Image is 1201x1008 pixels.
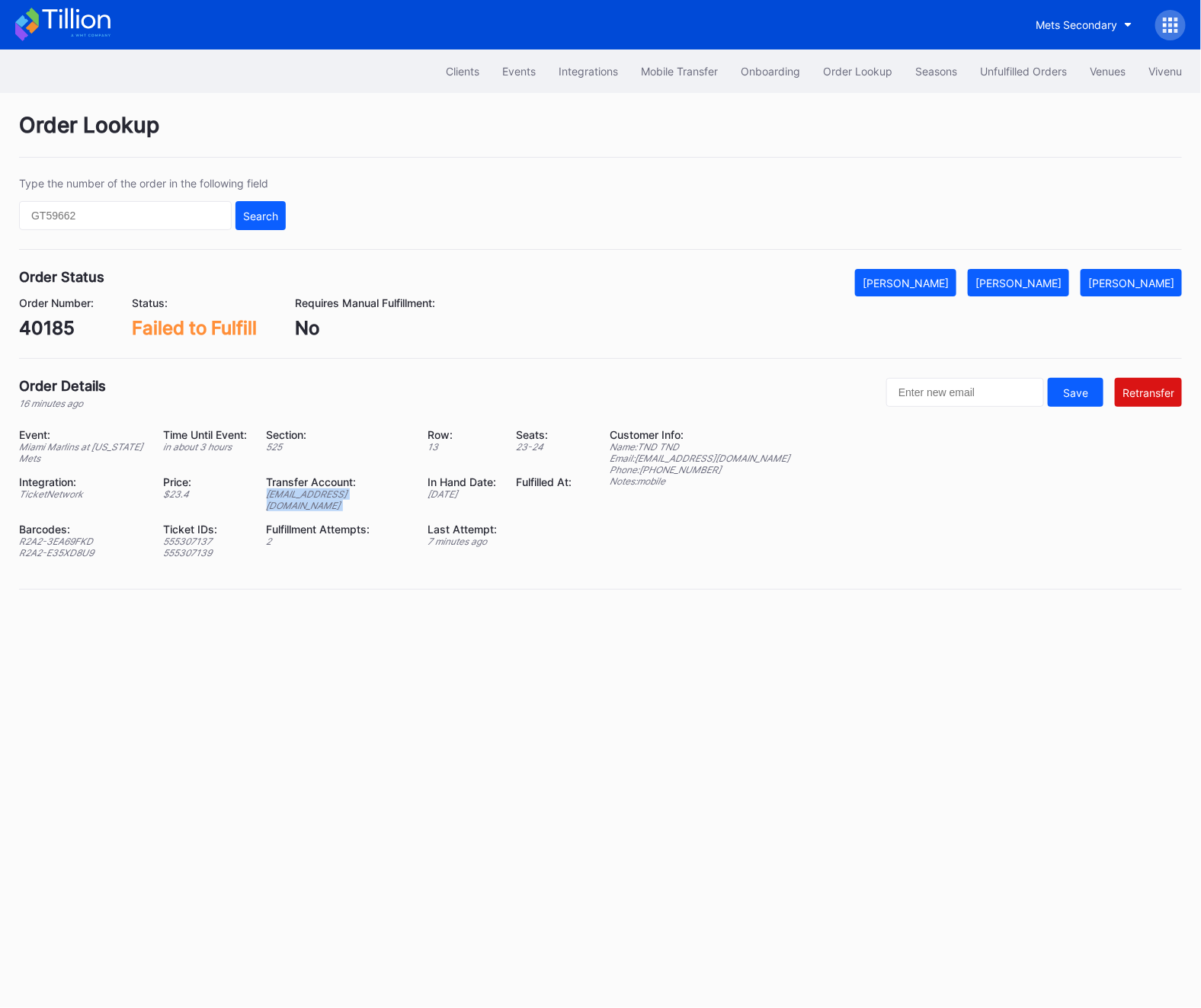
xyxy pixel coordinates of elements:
div: [PERSON_NAME] [863,277,949,290]
div: 16 minutes ago [19,398,106,409]
div: Retransfer [1123,386,1174,399]
div: Order Number: [19,296,94,309]
div: Events [502,65,536,78]
div: Integration: [19,475,145,488]
button: Clients [434,57,491,85]
div: [PERSON_NAME] [975,277,1062,290]
div: Mets Secondary [1036,18,1117,31]
button: Retransfer [1115,378,1182,407]
button: Seasons [904,57,969,85]
div: Time Until Event: [164,428,248,441]
div: 555307139 [164,547,248,558]
div: Save [1063,386,1088,399]
button: Venues [1078,57,1137,85]
div: Name: TND TND [610,441,789,453]
div: Clients [446,65,479,78]
div: Requires Manual Fulfillment: [295,296,435,309]
div: Email: [EMAIL_ADDRESS][DOMAIN_NAME] [610,453,789,464]
div: Venues [1090,65,1126,78]
div: In Hand Date: [428,475,497,488]
div: 23 - 24 [516,441,572,453]
button: Onboarding [729,57,812,85]
div: Miami Marlins at [US_STATE] Mets [19,441,145,464]
div: Ticket IDs: [164,523,248,536]
button: Vivenu [1137,57,1193,85]
button: [PERSON_NAME] [855,269,956,296]
div: in about 3 hours [164,441,248,453]
div: R2A2-3EA69FKD [19,536,145,547]
div: 555307137 [164,536,248,547]
div: [DATE] [428,488,497,500]
div: [PERSON_NAME] [1088,277,1174,290]
button: Events [491,57,547,85]
div: Seats: [516,428,572,441]
div: Order Details [19,378,106,394]
div: Price: [164,475,248,488]
div: Unfulfilled Orders [980,65,1067,78]
input: GT59662 [19,201,232,230]
div: Fulfilled At: [516,475,572,488]
div: [EMAIL_ADDRESS][DOMAIN_NAME] [267,488,409,511]
div: Fulfillment Attempts: [267,523,409,536]
div: Status: [132,296,257,309]
div: Customer Info: [610,428,789,441]
div: No [295,317,435,339]
div: Row: [428,428,497,441]
div: Seasons [915,65,957,78]
div: Order Lookup [19,112,1182,158]
div: Notes: mobile [610,475,789,487]
div: R2A2-E35XD8U9 [19,547,145,558]
div: Failed to Fulfill [132,317,257,339]
div: Type the number of the order in the following field [19,177,286,190]
button: Mets Secondary [1024,11,1144,39]
button: Unfulfilled Orders [969,57,1078,85]
div: Vivenu [1148,65,1182,78]
button: Search [235,201,286,230]
div: Search [243,210,278,222]
div: Transfer Account: [267,475,409,488]
button: Mobile Transfer [629,57,729,85]
div: Mobile Transfer [641,65,718,78]
div: Onboarding [741,65,800,78]
button: Integrations [547,57,629,85]
div: Order Lookup [823,65,892,78]
div: Order Status [19,269,104,285]
div: $ 23.4 [164,488,248,500]
button: Order Lookup [812,57,904,85]
div: Last Attempt: [428,523,497,536]
button: [PERSON_NAME] [968,269,1069,296]
div: 40185 [19,317,94,339]
div: 7 minutes ago [428,536,497,547]
div: Phone: [PHONE_NUMBER] [610,464,789,475]
button: Save [1048,378,1103,407]
div: 525 [267,441,409,453]
div: Section: [267,428,409,441]
input: Enter new email [886,378,1044,407]
div: Integrations [559,65,618,78]
div: 2 [267,536,409,547]
div: TicketNetwork [19,488,145,500]
div: Event: [19,428,145,441]
div: 13 [428,441,497,453]
button: [PERSON_NAME] [1081,269,1182,296]
div: Barcodes: [19,523,145,536]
